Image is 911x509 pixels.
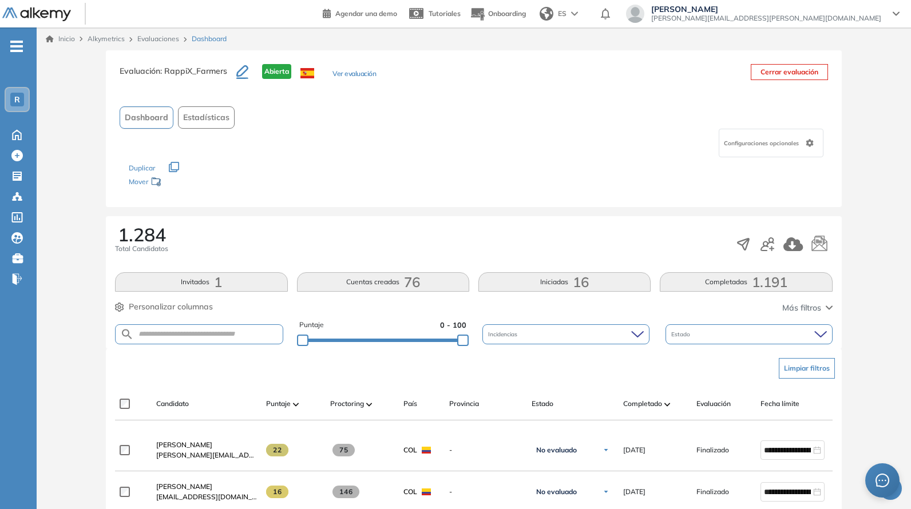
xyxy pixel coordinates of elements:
[120,327,134,341] img: SEARCH_ALT
[671,330,692,339] span: Estado
[299,320,324,331] span: Puntaje
[262,64,291,79] span: Abierta
[46,34,75,44] a: Inicio
[332,444,355,456] span: 75
[14,95,20,104] span: R
[761,399,799,409] span: Fecha límite
[115,301,213,313] button: Personalizar columnas
[120,64,236,88] h3: Evaluación
[2,7,71,22] img: Logo
[297,272,469,292] button: Cuentas creadas76
[323,6,397,19] a: Agendar una demo
[782,302,833,314] button: Más filtros
[335,9,397,18] span: Agendar una demo
[422,447,431,454] img: COL
[876,474,889,487] span: message
[160,66,227,76] span: : RappiX_Farmers
[779,358,835,379] button: Limpiar filtros
[293,403,299,406] img: [missing "en.ARROW_ALT" translation]
[115,272,287,292] button: Invitados1
[449,445,522,455] span: -
[540,7,553,21] img: world
[129,164,155,172] span: Duplicar
[266,486,288,498] span: 16
[558,9,567,19] span: ES
[449,399,479,409] span: Provincia
[666,324,833,344] div: Estado
[429,9,461,18] span: Tutoriales
[696,487,729,497] span: Finalizado
[137,34,179,43] a: Evaluaciones
[332,69,376,81] button: Ver evaluación
[603,447,609,454] img: Ícono de flecha
[403,445,417,455] span: COL
[696,399,731,409] span: Evaluación
[266,399,291,409] span: Puntaje
[156,482,257,492] a: [PERSON_NAME]
[156,492,257,502] span: [EMAIL_ADDRESS][DOMAIN_NAME]
[156,399,189,409] span: Candidato
[532,399,553,409] span: Estado
[719,129,823,157] div: Configuraciones opcionales
[623,487,645,497] span: [DATE]
[129,172,243,193] div: Mover
[332,486,359,498] span: 146
[660,272,832,292] button: Completadas1.191
[751,64,828,80] button: Cerrar evaluación
[183,112,229,124] span: Estadísticas
[603,488,609,495] img: Ícono de flecha
[115,244,168,254] span: Total Candidatos
[266,444,288,456] span: 22
[449,487,522,497] span: -
[366,403,372,406] img: [missing "en.ARROW_ALT" translation]
[482,324,649,344] div: Incidencias
[403,399,417,409] span: País
[422,488,431,495] img: COL
[118,225,166,244] span: 1.284
[403,487,417,497] span: COL
[88,34,125,43] span: Alkymetrics
[300,68,314,78] img: ESP
[125,112,168,124] span: Dashboard
[623,445,645,455] span: [DATE]
[129,301,213,313] span: Personalizar columnas
[192,34,227,44] span: Dashboard
[536,487,577,496] span: No evaluado
[696,445,729,455] span: Finalizado
[536,446,577,455] span: No evaluado
[488,330,520,339] span: Incidencias
[156,482,212,491] span: [PERSON_NAME]
[571,11,578,16] img: arrow
[488,9,526,18] span: Onboarding
[623,399,662,409] span: Completado
[10,45,23,47] i: -
[156,440,212,449] span: [PERSON_NAME]
[156,450,257,460] span: [PERSON_NAME][EMAIL_ADDRESS][DOMAIN_NAME]
[782,302,821,314] span: Más filtros
[178,106,235,129] button: Estadísticas
[470,2,526,26] button: Onboarding
[651,5,881,14] span: [PERSON_NAME]
[440,320,466,331] span: 0 - 100
[156,440,257,450] a: [PERSON_NAME]
[664,403,670,406] img: [missing "en.ARROW_ALT" translation]
[120,106,173,129] button: Dashboard
[478,272,651,292] button: Iniciadas16
[651,14,881,23] span: [PERSON_NAME][EMAIL_ADDRESS][PERSON_NAME][DOMAIN_NAME]
[330,399,364,409] span: Proctoring
[724,139,801,148] span: Configuraciones opcionales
